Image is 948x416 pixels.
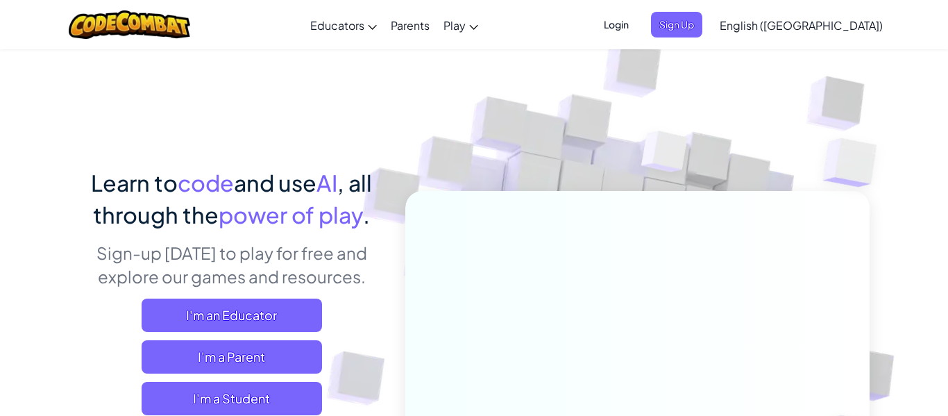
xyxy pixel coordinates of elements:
span: . [363,201,370,228]
a: Educators [303,6,384,44]
a: Parents [384,6,437,44]
img: Overlap cubes [795,104,915,222]
span: Learn to [91,169,178,197]
button: Login [595,12,637,38]
p: Sign-up [DATE] to play for free and explore our games and resources. [78,241,384,288]
img: CodeCombat logo [69,10,190,39]
span: Play [443,18,466,33]
a: Play [437,6,485,44]
span: power of play [219,201,363,228]
img: Overlap cubes [616,103,716,207]
span: and use [234,169,316,197]
a: I'm a Parent [142,340,322,374]
span: English ([GEOGRAPHIC_DATA]) [720,18,883,33]
a: English ([GEOGRAPHIC_DATA]) [713,6,890,44]
a: I'm an Educator [142,299,322,332]
span: Educators [310,18,364,33]
button: I'm a Student [142,382,322,415]
span: code [178,169,234,197]
span: AI [316,169,337,197]
button: Sign Up [651,12,702,38]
